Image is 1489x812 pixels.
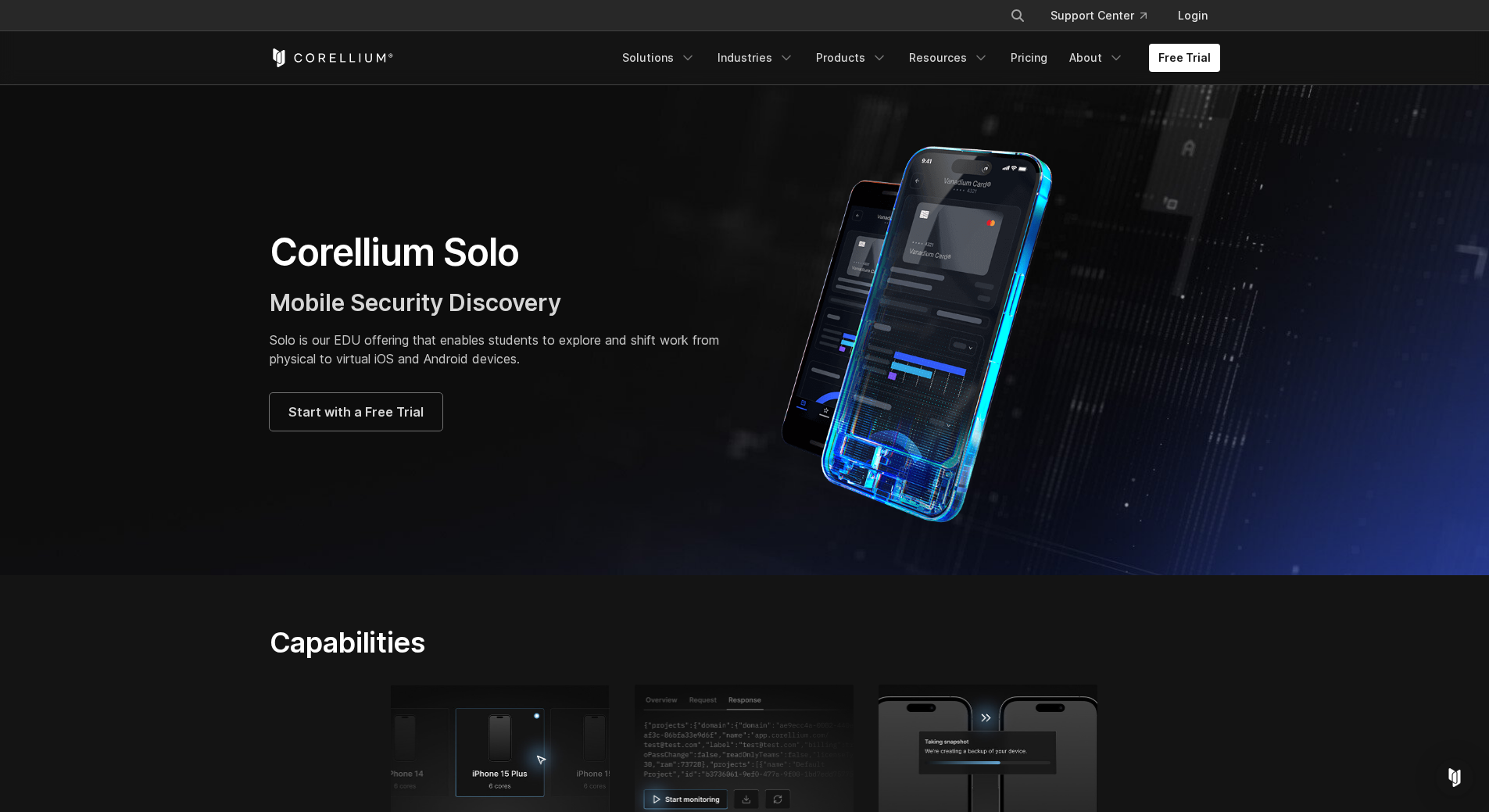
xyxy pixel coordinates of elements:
a: Solutions [613,44,705,72]
a: Products [807,44,897,72]
a: Support Center [1038,2,1159,30]
span: Mobile Security Discovery [270,288,561,317]
h1: Corellium Solo [270,229,729,276]
a: About [1060,44,1133,72]
p: Solo is our EDU offering that enables students to explore and shift work from physical to virtual... [270,331,729,368]
a: Login [1165,2,1220,30]
div: Navigation Menu [613,44,1220,72]
div: Navigation Menu [991,2,1220,30]
span: Start with a Free Trial [288,402,424,421]
a: Industries [708,44,804,72]
img: Corellium Solo for mobile app security solutions [761,134,1097,525]
a: Resources [900,44,998,72]
a: Corellium Home [270,48,394,67]
a: Start with a Free Trial [270,393,442,431]
a: Free Trial [1149,44,1220,72]
div: Open Intercom Messenger [1436,759,1473,796]
button: Search [1004,2,1032,30]
a: Pricing [1001,44,1057,72]
h2: Capabilities [270,625,893,660]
